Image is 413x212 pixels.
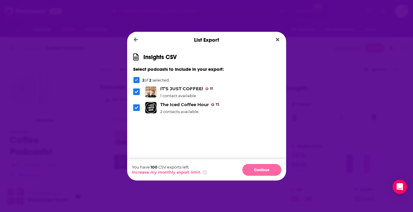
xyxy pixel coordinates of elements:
h3: Select podcasts to include in your export: [133,66,280,72]
button: Continue [242,164,281,176]
p: You have CSV exports left. [132,165,207,169]
div: List Export [127,32,286,48]
span: 100 [151,165,157,169]
span: 2 [142,78,145,82]
button: Increase my monthly export limit. [132,170,201,175]
img: IT’S JUST COFFEE! [145,86,157,97]
span: 72 [216,103,219,106]
a: 51 [205,87,213,90]
a: IT’S JUST COFFEE! [160,86,203,91]
span: 2 [149,78,151,82]
p: of selected. [142,78,170,82]
img: The Iced Coffee Hour [145,102,157,113]
a: The Iced Coffee Hour [160,102,209,107]
h1: Insights CSV [143,53,177,61]
div: Open Intercom Messenger [393,180,407,194]
div: 2 contacts available [160,109,219,114]
div: 1 contact available [160,93,213,98]
button: Close [274,36,282,43]
span: 51 [210,88,213,90]
a: 72 [211,103,219,106]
